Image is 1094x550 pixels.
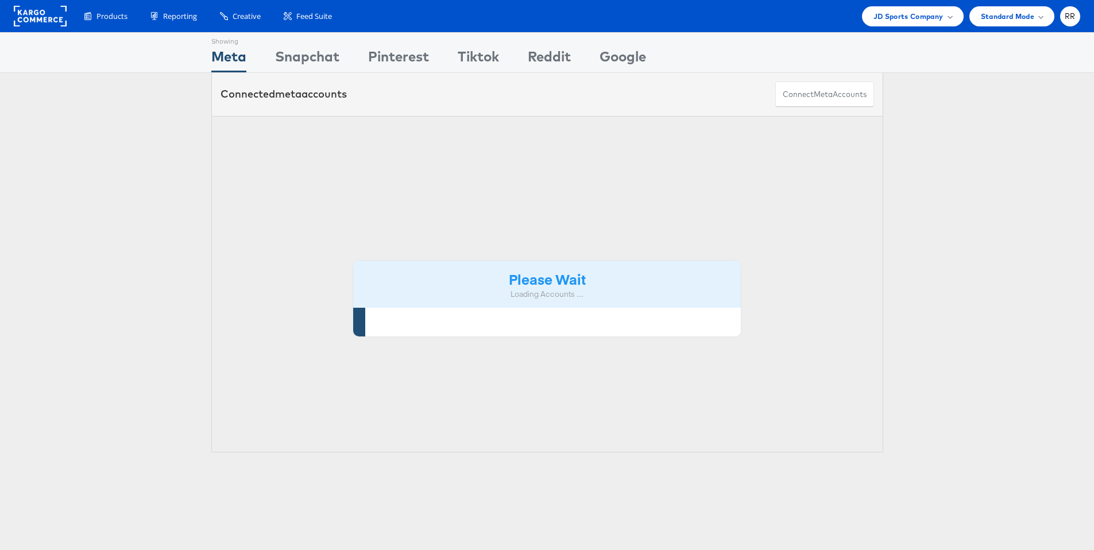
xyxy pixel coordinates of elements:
[814,89,833,100] span: meta
[211,47,246,72] div: Meta
[600,47,646,72] div: Google
[981,10,1034,22] span: Standard Mode
[368,47,429,72] div: Pinterest
[528,47,571,72] div: Reddit
[362,289,733,300] div: Loading Accounts ....
[211,33,246,47] div: Showing
[296,11,332,22] span: Feed Suite
[96,11,127,22] span: Products
[221,87,347,102] div: Connected accounts
[163,11,197,22] span: Reporting
[275,87,301,100] span: meta
[275,47,339,72] div: Snapchat
[873,10,944,22] span: JD Sports Company
[775,82,874,107] button: ConnectmetaAccounts
[1065,13,1076,20] span: RR
[233,11,261,22] span: Creative
[509,269,586,288] strong: Please Wait
[458,47,499,72] div: Tiktok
